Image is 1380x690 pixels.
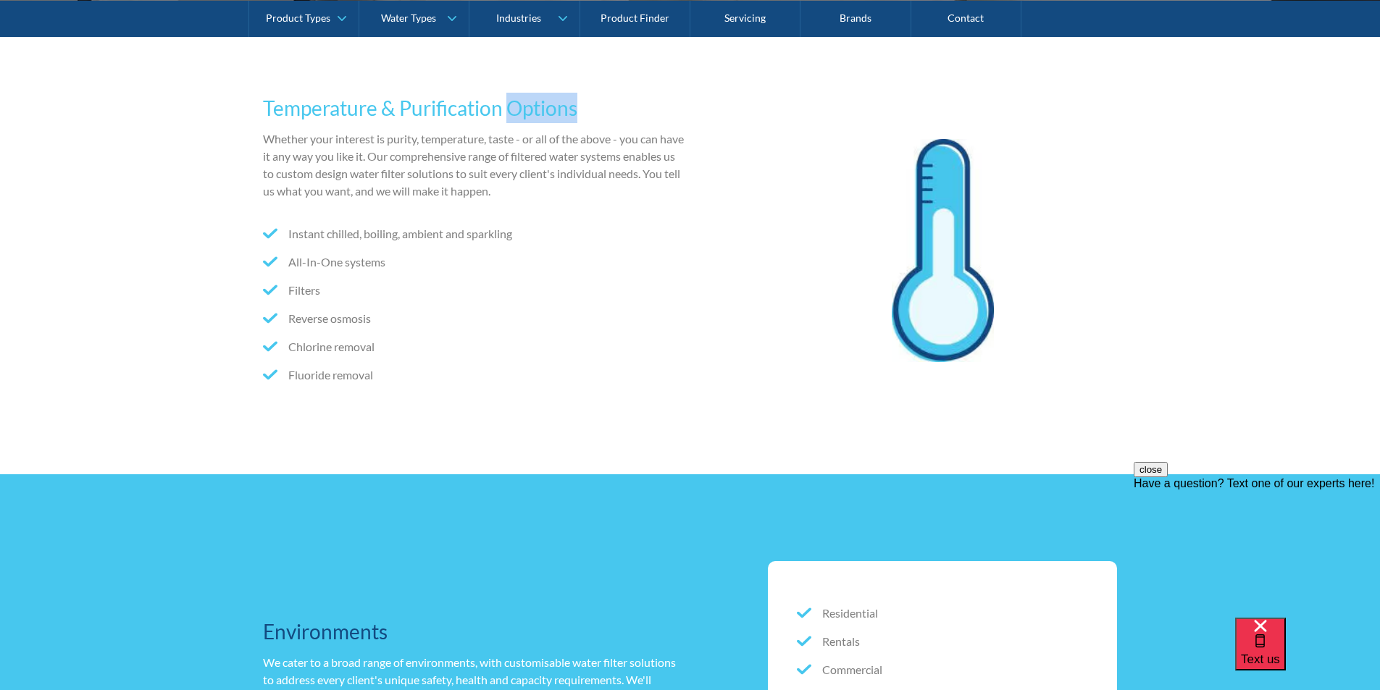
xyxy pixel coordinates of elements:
[266,12,330,24] div: Product Types
[263,366,685,384] li: Fluoride removal
[892,139,995,363] img: thermometer
[1235,618,1380,690] iframe: podium webchat widget bubble
[263,130,685,200] p: Whether your interest is purity, temperature, taste - or all of the above - you can have it any w...
[263,225,685,243] li: Instant chilled, boiling, ambient and sparkling
[381,12,436,24] div: Water Types
[263,338,685,355] li: Chlorine removal
[263,310,685,327] li: Reverse osmosis
[496,12,541,24] div: Industries
[263,253,685,271] li: All-In-One systems
[797,661,935,678] li: Commercial
[1134,462,1380,636] iframe: podium webchat widget prompt
[263,616,685,647] h3: Environments
[797,605,935,622] li: Residential
[263,93,685,123] h3: Temperature & Purification Options
[263,282,685,299] li: Filters
[797,633,935,650] li: Rentals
